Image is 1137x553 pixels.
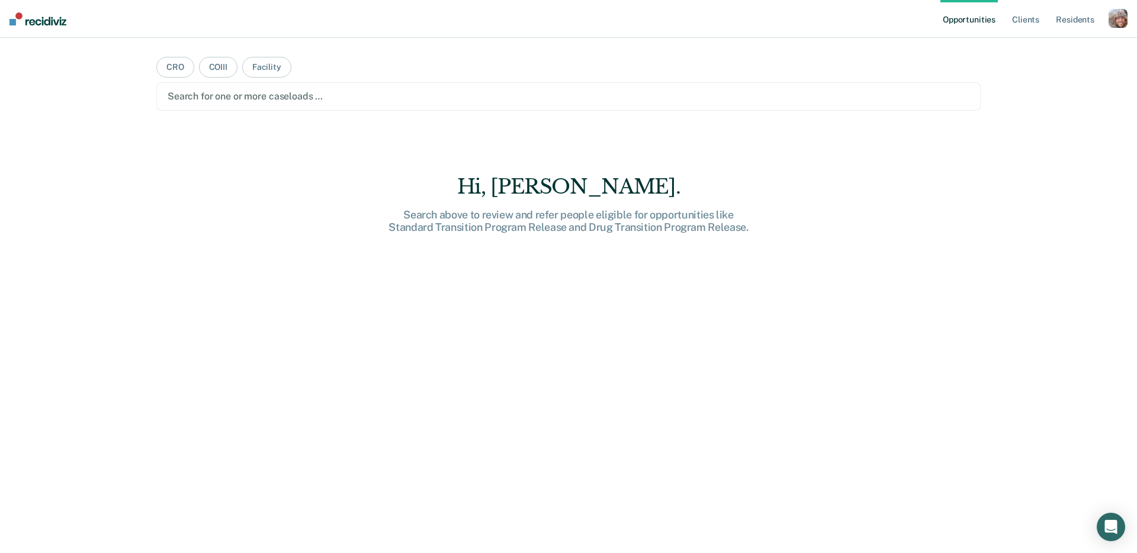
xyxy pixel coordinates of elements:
[9,12,66,25] img: Recidiviz
[379,208,758,234] div: Search above to review and refer people eligible for opportunities like Standard Transition Progr...
[242,57,291,78] button: Facility
[1097,513,1125,541] div: Open Intercom Messenger
[156,57,194,78] button: CRO
[199,57,237,78] button: COIII
[379,175,758,199] div: Hi, [PERSON_NAME].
